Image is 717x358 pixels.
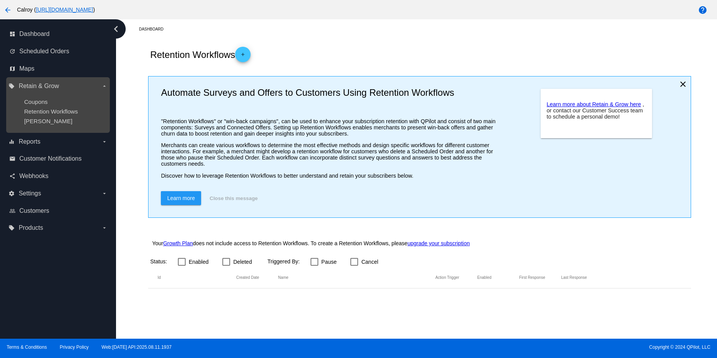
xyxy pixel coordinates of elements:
a: Web:[DATE] API:2025.08.11.1937 [102,344,172,350]
a: upgrade your subscription [408,240,470,246]
a: Terms & Conditions [7,344,47,350]
span: Settings [19,190,41,197]
span: Dashboard [19,31,50,37]
mat-icon: arrow_back [3,5,12,15]
a: Learn more [161,191,201,205]
mat-icon: add [238,52,248,61]
mat-header-cell: Enabled [477,275,519,280]
a: Dashboard [139,23,170,35]
span: Retain & Grow [19,83,59,90]
span: Webhooks [19,173,48,180]
span: Triggered By: [267,258,300,265]
span: Reports [19,138,40,145]
i: email [9,156,15,162]
a: Retention Workflows [24,108,78,115]
a: update Scheduled Orders [9,45,108,58]
p: Your does not include access to Retention Workflows. To create a Retention Workflows, please [152,240,469,246]
i: chevron_left [110,23,122,35]
i: arrow_drop_down [101,83,108,89]
h2: Retention Workflows [150,47,251,62]
a: dashboard Dashboard [9,28,108,40]
a: email Customer Notifications [9,153,108,165]
span: Enabled [189,257,208,266]
span: Maps [19,65,34,72]
span: Customers [19,207,49,214]
mat-icon: close [678,80,688,89]
i: equalizer [9,139,15,145]
h2: Automate Surveys and Offers to Customers Using Retention Workflows [161,87,508,98]
span: Customer Notifications [19,155,82,162]
a: [URL][DOMAIN_NAME] [36,7,93,13]
i: people_outline [9,208,15,214]
a: people_outline Customers [9,205,108,217]
span: Cancel [361,257,378,266]
a: Growth Plan [163,240,193,246]
a: Learn more about Retain & Grow here [547,101,641,107]
p: Merchants can create various workflows to determine the most effective methods and design specifi... [161,142,508,167]
i: local_offer [9,83,15,89]
span: Copyright © 2024 QPilot, LLC [365,344,710,350]
mat-header-cell: Id [157,275,236,280]
p: Discover how to leverage Retention Workflows to better understand and retain your subscribers below. [161,173,508,179]
i: arrow_drop_down [101,139,108,145]
i: arrow_drop_down [101,190,108,197]
mat-header-cell: Last Response [561,275,603,280]
span: Products [19,224,43,231]
i: map [9,66,15,72]
i: arrow_drop_down [101,225,108,231]
mat-header-cell: Action Trigger [435,275,477,280]
a: Coupons [24,98,48,105]
a: Privacy Policy [60,344,89,350]
mat-header-cell: Name [278,275,435,280]
a: [PERSON_NAME] [24,118,72,124]
a: map Maps [9,63,108,75]
span: Learn more [167,195,195,201]
a: share Webhooks [9,170,108,182]
span: Deleted [233,257,252,266]
mat-header-cell: Created Date [236,275,278,280]
span: Calroy ( ) [17,7,95,13]
span: Status: [150,258,167,265]
p: "Retention Workflows" or "win-back campaigns", can be used to enhance your subscription retention... [161,118,508,137]
span: Pause [321,257,337,266]
span: Scheduled Orders [19,48,69,55]
mat-header-cell: First Response [519,275,561,280]
i: update [9,48,15,54]
span: , or contact our Customer Success team to schedule a personal demo! [547,101,644,120]
i: dashboard [9,31,15,37]
button: Close this message [207,191,260,205]
i: local_offer [9,225,15,231]
i: share [9,173,15,179]
mat-icon: help [698,5,707,15]
i: settings [9,190,15,197]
